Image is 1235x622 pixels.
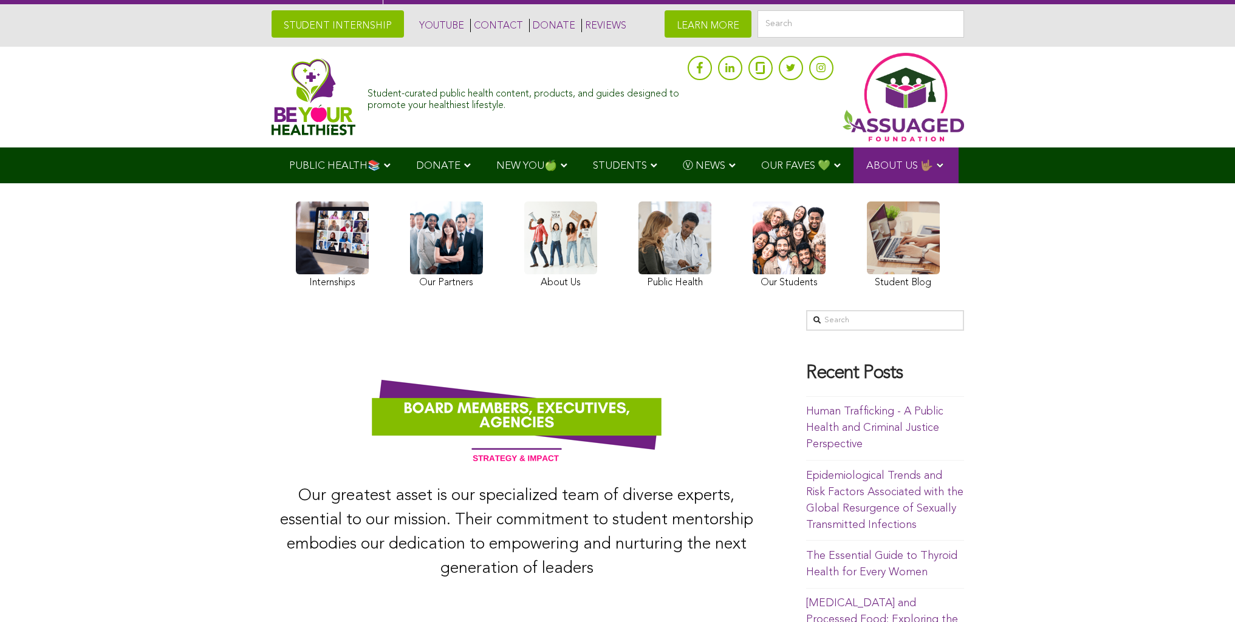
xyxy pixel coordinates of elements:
span: PUBLIC HEALTH📚 [289,161,380,171]
iframe: Chat Widget [1174,564,1235,622]
img: Assuaged App [843,53,964,141]
a: DONATE [529,19,575,32]
a: The Essential Guide to Thyroid Health for Every Women [806,550,957,578]
a: STUDENT INTERNSHIP [272,10,404,38]
input: Search [758,10,964,38]
img: Dream-Team-Team-Stand-Up-Loyal-Board-Members-Banner-Assuaged [272,354,762,476]
a: CONTACT [470,19,523,32]
div: Navigation Menu [272,147,964,183]
a: REVIEWS [581,19,626,32]
div: Student-curated public health content, products, and guides designed to promote your healthiest l... [368,83,681,112]
span: Ⓥ NEWS [683,161,725,171]
span: OUR FAVES 💚 [761,161,830,171]
img: Assuaged [272,58,356,135]
a: Epidemiological Trends and Risk Factors Associated with the Global Resurgence of Sexually Transmi... [806,470,963,530]
span: Our greatest asset is our specialized team of diverse experts, essential to our mission. Their co... [280,488,753,577]
a: LEARN MORE [665,10,751,38]
h4: Recent Posts [806,363,964,384]
a: YOUTUBE [416,19,464,32]
span: DONATE [416,161,460,171]
input: Search [806,310,964,331]
span: STUDENTS [593,161,647,171]
span: ABOUT US 🤟🏽 [866,161,933,171]
span: NEW YOU🍏 [496,161,557,171]
a: Human Trafficking - A Public Health and Criminal Justice Perspective [806,406,943,450]
img: glassdoor [756,62,764,74]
